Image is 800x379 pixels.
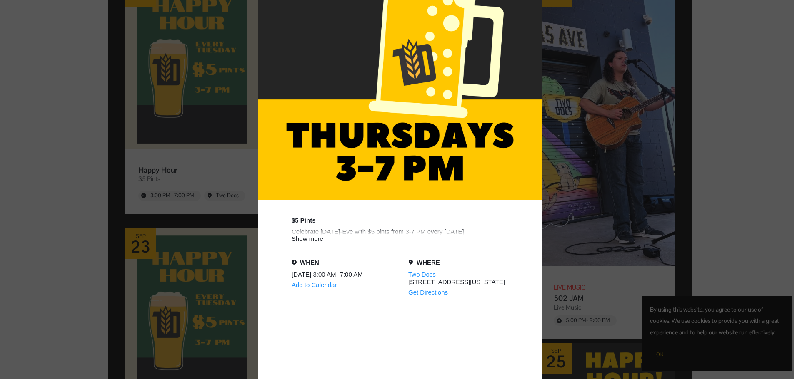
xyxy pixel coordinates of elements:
div: Add to Calendar [292,281,337,289]
div: Show more [292,235,508,242]
a: Two Docs [408,271,436,278]
a: Get Directions [408,289,448,296]
div: When [300,259,319,266]
div: $5 Pints [292,217,316,224]
div: Event tags [292,217,508,224]
div: [STREET_ADDRESS][US_STATE] [408,278,508,285]
div: [DATE] 3:00 AM - 7:00 AM [292,271,392,278]
div: Where [417,259,440,266]
div: Celebrate [DATE]-Eve with $5 pints from 3-7 PM every [DATE]! [292,228,508,235]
